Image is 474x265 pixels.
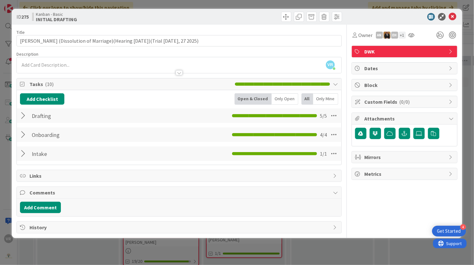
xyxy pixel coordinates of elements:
span: Custom Fields [365,98,446,106]
span: Comments [29,189,330,196]
div: Open & Closed [235,93,272,105]
input: Add Checklist... [29,148,167,159]
span: VR [326,60,335,69]
div: All [302,93,313,105]
span: ( 10 ) [45,81,54,87]
span: History [29,224,330,231]
span: DWK [365,48,446,55]
span: 5 / 5 [320,112,327,120]
b: 275 [21,14,29,20]
b: INITIAL DRAFTING [36,17,77,22]
span: Support [13,1,29,9]
span: Kanban - Basic [36,12,77,17]
input: type card name here... [16,35,341,46]
button: Add Comment [20,202,61,213]
span: Metrics [365,170,446,178]
div: Open Get Started checklist, remaining modules: 4 [432,226,466,237]
span: Links [29,172,330,180]
label: Title [16,29,25,35]
span: Tasks [29,80,231,88]
button: Add Checklist [20,93,64,105]
span: 1 / 1 [320,150,327,157]
span: Block [365,81,446,89]
input: Add Checklist... [29,110,167,121]
input: Add Checklist... [29,129,167,140]
span: Dates [365,65,446,72]
span: Mirrors [365,153,446,161]
span: ID [16,13,29,21]
div: Only Open [272,93,298,105]
div: 4 [460,224,466,230]
div: Get Started [437,228,461,234]
span: ( 0/0 ) [399,99,410,105]
span: 4 / 4 [320,131,327,139]
span: Description [16,51,38,57]
div: Only Mine [313,93,338,105]
div: EH [391,32,398,39]
div: AN [376,32,383,39]
span: Owner [359,31,373,39]
div: + 1 [399,32,406,39]
img: KS [384,32,391,39]
span: Attachments [365,115,446,122]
